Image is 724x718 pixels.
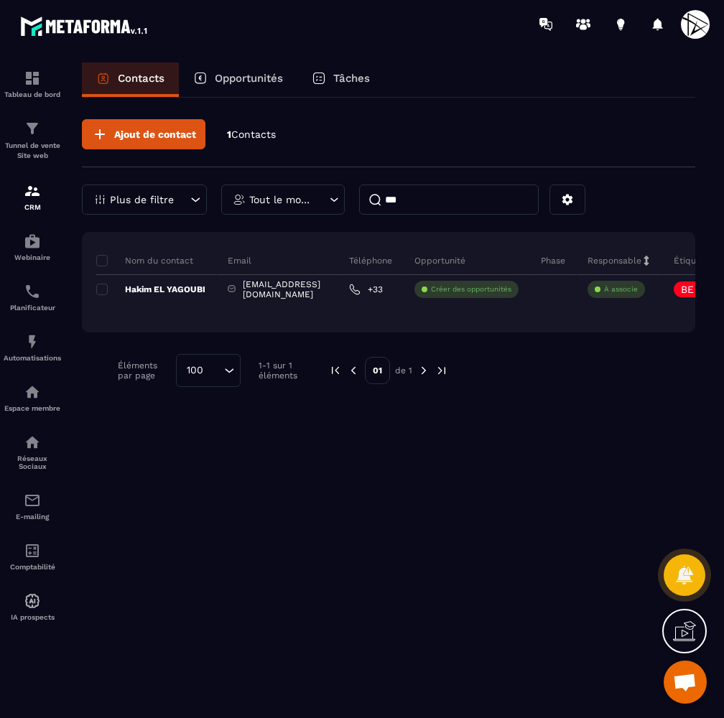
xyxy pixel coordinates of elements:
[176,354,241,387] div: Search for option
[231,129,276,140] span: Contacts
[82,62,179,97] a: Contacts
[4,322,61,373] a: automationsautomationsAutomatisations
[24,233,41,250] img: automations
[82,119,205,149] button: Ajout de contact
[96,284,205,295] p: Hakim EL YAGOUBI
[4,373,61,423] a: automationsautomationsEspace membre
[24,434,41,451] img: social-network
[20,13,149,39] img: logo
[604,284,638,294] p: À associe
[4,109,61,172] a: formationformationTunnel de vente Site web
[24,492,41,509] img: email
[4,304,61,312] p: Planificateur
[215,72,283,85] p: Opportunités
[24,542,41,559] img: accountant
[297,62,384,97] a: Tâches
[24,283,41,300] img: scheduler
[347,364,360,377] img: prev
[182,363,208,378] span: 100
[4,404,61,412] p: Espace membre
[4,59,61,109] a: formationformationTableau de bord
[349,284,383,295] a: +33
[4,531,61,582] a: accountantaccountantComptabilité
[259,360,307,381] p: 1-1 sur 1 éléments
[541,255,565,266] p: Phase
[414,255,465,266] p: Opportunité
[4,272,61,322] a: schedulerschedulerPlanificateur
[395,365,412,376] p: de 1
[417,364,430,377] img: next
[179,62,297,97] a: Opportunités
[365,357,390,384] p: 01
[4,513,61,521] p: E-mailing
[588,255,641,266] p: Responsable
[4,563,61,571] p: Comptabilité
[4,354,61,362] p: Automatisations
[4,253,61,261] p: Webinaire
[114,127,196,141] span: Ajout de contact
[349,255,392,266] p: Téléphone
[4,172,61,222] a: formationformationCRM
[24,592,41,610] img: automations
[249,195,313,205] p: Tout le monde
[24,383,41,401] img: automations
[24,182,41,200] img: formation
[24,120,41,137] img: formation
[118,72,164,85] p: Contacts
[4,613,61,621] p: IA prospects
[4,203,61,211] p: CRM
[208,363,221,378] input: Search for option
[435,364,448,377] img: next
[674,255,717,266] p: Étiquettes
[228,255,251,266] p: Email
[431,284,511,294] p: Créer des opportunités
[118,360,169,381] p: Éléments par page
[96,255,193,266] p: Nom du contact
[333,72,370,85] p: Tâches
[24,70,41,87] img: formation
[4,423,61,481] a: social-networksocial-networkRéseaux Sociaux
[110,195,174,205] p: Plus de filtre
[4,90,61,98] p: Tableau de bord
[4,454,61,470] p: Réseaux Sociaux
[4,222,61,272] a: automationsautomationsWebinaire
[329,364,342,377] img: prev
[227,128,276,141] p: 1
[4,141,61,161] p: Tunnel de vente Site web
[24,333,41,350] img: automations
[4,481,61,531] a: emailemailE-mailing
[664,661,707,704] div: Ouvrir le chat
